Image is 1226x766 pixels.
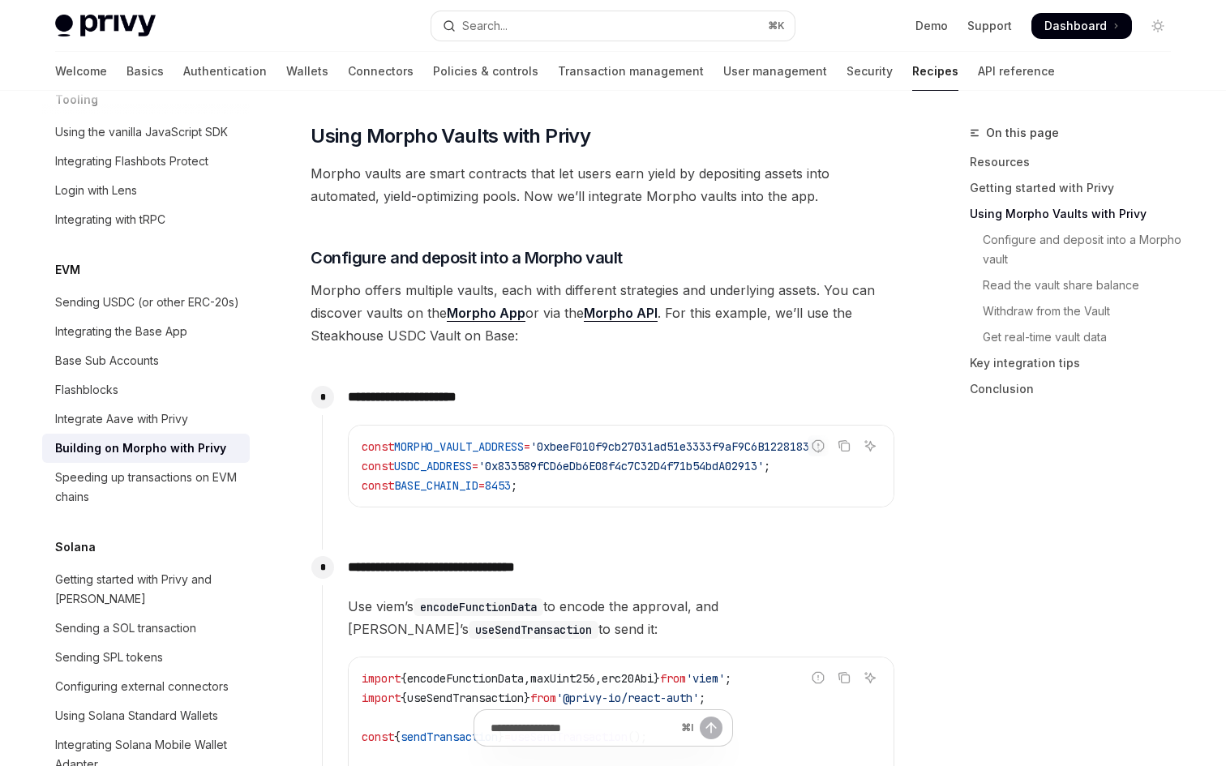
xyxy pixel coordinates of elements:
span: Dashboard [1044,18,1107,34]
a: Read the vault share balance [970,272,1184,298]
span: { [401,691,407,705]
h5: EVM [55,260,80,280]
a: Configure and deposit into a Morpho vault [970,227,1184,272]
span: ; [699,691,705,705]
span: ; [725,671,731,686]
code: useSendTransaction [469,621,598,639]
a: Getting started with Privy and [PERSON_NAME] [42,565,250,614]
div: Integrating with tRPC [55,210,165,229]
div: Sending a SOL transaction [55,618,196,638]
span: from [660,671,686,686]
span: Using Morpho Vaults with Privy [311,123,590,149]
a: Integrating with tRPC [42,205,250,234]
span: from [530,691,556,705]
a: Configuring external connectors [42,672,250,701]
span: USDC_ADDRESS [394,459,472,473]
input: Ask a question... [491,710,675,746]
a: Using the vanilla JavaScript SDK [42,118,250,147]
div: Sending SPL tokens [55,648,163,667]
span: MORPHO_VAULT_ADDRESS [394,439,524,454]
span: '0xbeeF010f9cb27031ad51e3333f9aF9C6B1228183' [530,439,816,454]
a: Speeding up transactions on EVM chains [42,463,250,511]
span: maxUint256 [530,671,595,686]
span: '@privy-io/react-auth' [556,691,699,705]
button: Open search [431,11,795,41]
a: Dashboard [1031,13,1132,39]
a: Support [967,18,1012,34]
a: Morpho App [447,305,525,322]
button: Ask AI [859,667,881,688]
h5: Solana [55,537,96,557]
span: Use viem’s to encode the approval, and [PERSON_NAME]’s to send it: [348,595,894,640]
a: Connectors [348,52,414,91]
span: ; [511,478,517,493]
div: Flashblocks [55,380,118,400]
a: Policies & controls [433,52,538,91]
div: Using Solana Standard Wallets [55,706,218,725]
div: Integrating Flashbots Protect [55,152,208,171]
a: Transaction management [558,52,704,91]
div: Login with Lens [55,181,137,200]
span: ⌘ K [768,19,785,32]
button: Ask AI [859,435,881,456]
span: , [524,671,530,686]
span: ; [764,459,770,473]
a: Recipes [912,52,958,91]
div: Speeding up transactions on EVM chains [55,468,240,507]
a: Sending SPL tokens [42,643,250,672]
div: Using the vanilla JavaScript SDK [55,122,228,142]
code: encodeFunctionData [414,598,543,616]
a: Welcome [55,52,107,91]
span: encodeFunctionData [407,671,524,686]
a: Conclusion [970,376,1184,402]
span: const [362,439,394,454]
span: Morpho vaults are smart contracts that let users earn yield by depositing assets into automated, ... [311,162,895,208]
span: import [362,691,401,705]
button: Send message [700,717,722,739]
span: 8453 [485,478,511,493]
div: Configuring external connectors [55,677,229,696]
span: BASE_CHAIN_ID [394,478,478,493]
span: '0x833589fCD6eDb6E08f4c7C32D4f71b54bdA02913' [478,459,764,473]
div: Integrating the Base App [55,322,187,341]
span: 'viem' [686,671,725,686]
a: Integrate Aave with Privy [42,404,250,434]
div: Sending USDC (or other ERC-20s) [55,293,239,312]
a: User management [723,52,827,91]
span: const [362,459,394,473]
button: Copy the contents from the code block [834,667,855,688]
span: } [524,691,530,705]
span: const [362,478,394,493]
span: { [401,671,407,686]
span: useSendTransaction [407,691,524,705]
a: Integrating the Base App [42,317,250,346]
a: Getting started with Privy [970,175,1184,201]
a: Key integration tips [970,350,1184,376]
span: Morpho offers multiple vaults, each with different strategies and underlying assets. You can disc... [311,279,895,347]
a: Basics [126,52,164,91]
span: , [595,671,602,686]
span: = [472,459,478,473]
a: Morpho API [584,305,658,322]
span: } [654,671,660,686]
span: Configure and deposit into a Morpho vault [311,246,623,269]
div: Search... [462,16,508,36]
a: Login with Lens [42,176,250,205]
span: = [478,478,485,493]
a: API reference [978,52,1055,91]
span: On this page [986,123,1059,143]
button: Copy the contents from the code block [834,435,855,456]
a: Security [847,52,893,91]
div: Base Sub Accounts [55,351,159,370]
div: Getting started with Privy and [PERSON_NAME] [55,570,240,609]
a: Sending a SOL transaction [42,614,250,643]
img: light logo [55,15,156,37]
a: Integrating Flashbots Protect [42,147,250,176]
a: Flashblocks [42,375,250,404]
div: Integrate Aave with Privy [55,409,188,429]
a: Base Sub Accounts [42,346,250,375]
span: import [362,671,401,686]
a: Using Solana Standard Wallets [42,701,250,730]
div: Building on Morpho with Privy [55,439,226,458]
span: erc20Abi [602,671,654,686]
